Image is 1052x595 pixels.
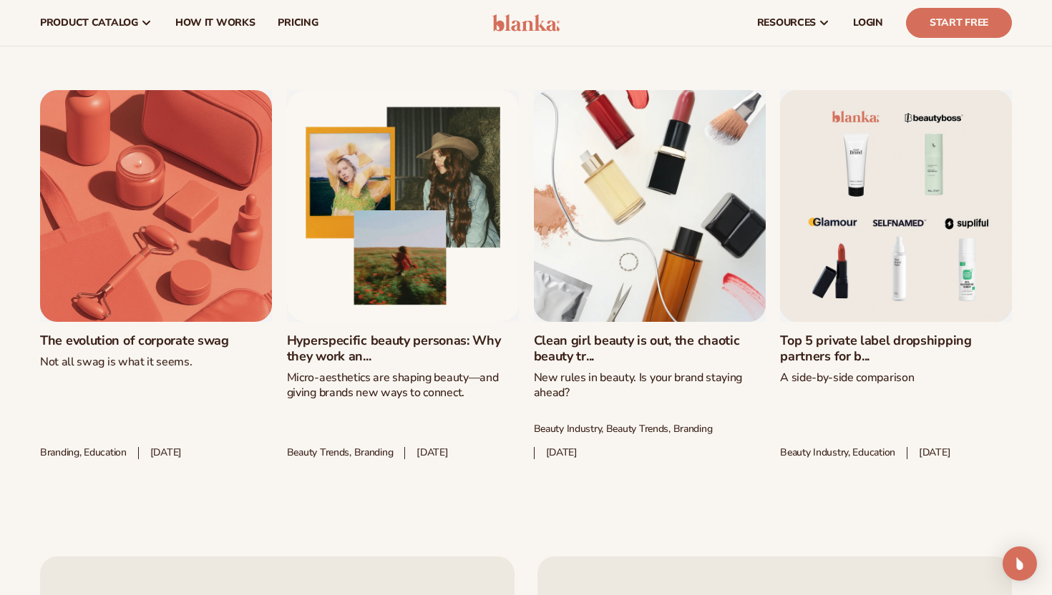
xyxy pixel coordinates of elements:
[40,90,272,459] div: 1 / 50
[906,8,1012,38] a: Start Free
[40,17,138,29] span: product catalog
[780,333,1012,364] a: Top 5 private label dropshipping partners for b...
[534,90,766,459] div: 3 / 50
[40,333,272,349] a: The evolution of corporate swag
[492,14,560,31] img: logo
[853,17,883,29] span: LOGIN
[287,90,519,459] div: 2 / 50
[780,90,1012,459] div: 4 / 50
[175,17,255,29] span: How It Works
[757,17,816,29] span: resources
[287,333,519,364] a: Hyperspecific beauty personas: Why they work an...
[278,17,318,29] span: pricing
[1003,546,1037,581] div: Open Intercom Messenger
[534,333,766,364] a: Clean girl beauty is out, the chaotic beauty tr...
